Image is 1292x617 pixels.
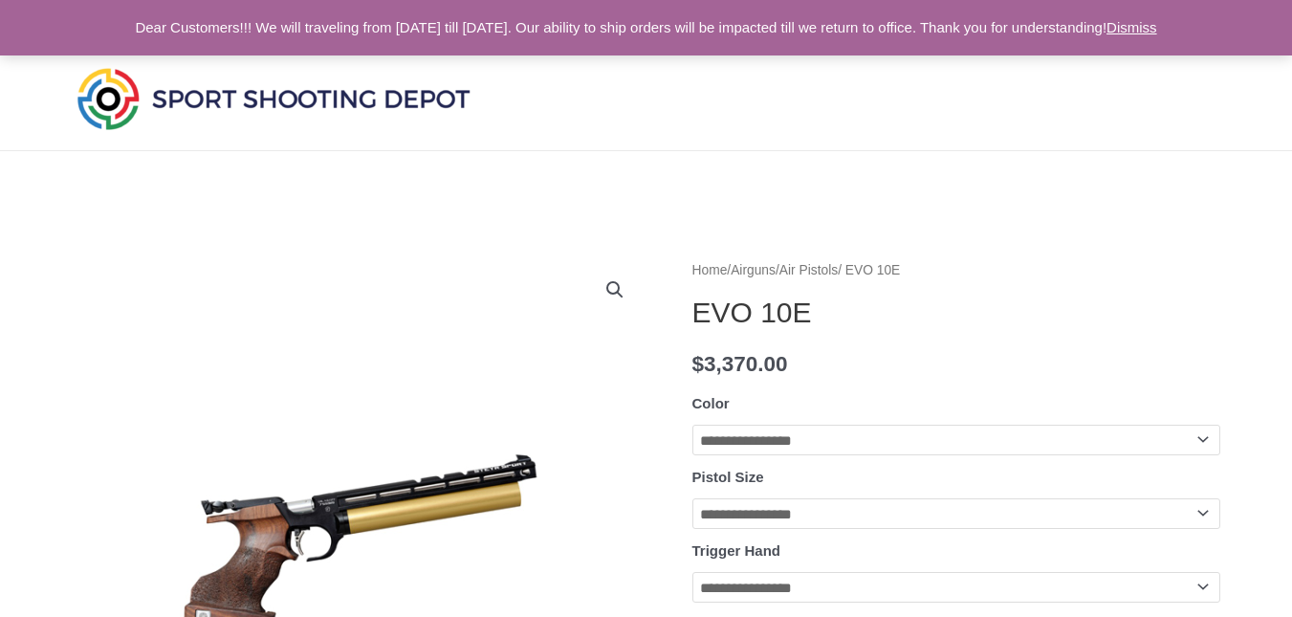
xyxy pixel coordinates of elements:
label: Trigger Hand [692,542,781,559]
a: Air Pistols [779,263,838,277]
img: Sport Shooting Depot [73,63,474,134]
nav: Breadcrumb [692,258,1220,283]
bdi: 3,370.00 [692,352,788,376]
a: Dismiss [1106,19,1157,35]
h1: EVO 10E [692,296,1220,330]
label: Color [692,395,730,411]
label: Pistol Size [692,469,764,485]
a: View full-screen image gallery [598,273,632,307]
a: Home [692,263,728,277]
span: $ [692,352,705,376]
a: Airguns [731,263,776,277]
